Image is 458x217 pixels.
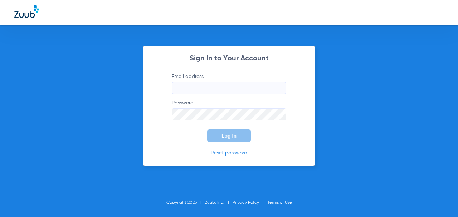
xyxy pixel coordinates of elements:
button: Log In [207,129,251,142]
input: Password [172,108,286,120]
a: Reset password [211,151,247,156]
li: Copyright 2025 [166,199,205,206]
label: Email address [172,73,286,94]
input: Email address [172,82,286,94]
label: Password [172,99,286,120]
h2: Sign In to Your Account [161,55,297,62]
img: Zuub Logo [14,5,39,18]
a: Privacy Policy [233,201,259,205]
a: Terms of Use [267,201,292,205]
li: Zuub, Inc. [205,199,233,206]
iframe: Chat Widget [422,183,458,217]
span: Log In [221,133,237,139]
